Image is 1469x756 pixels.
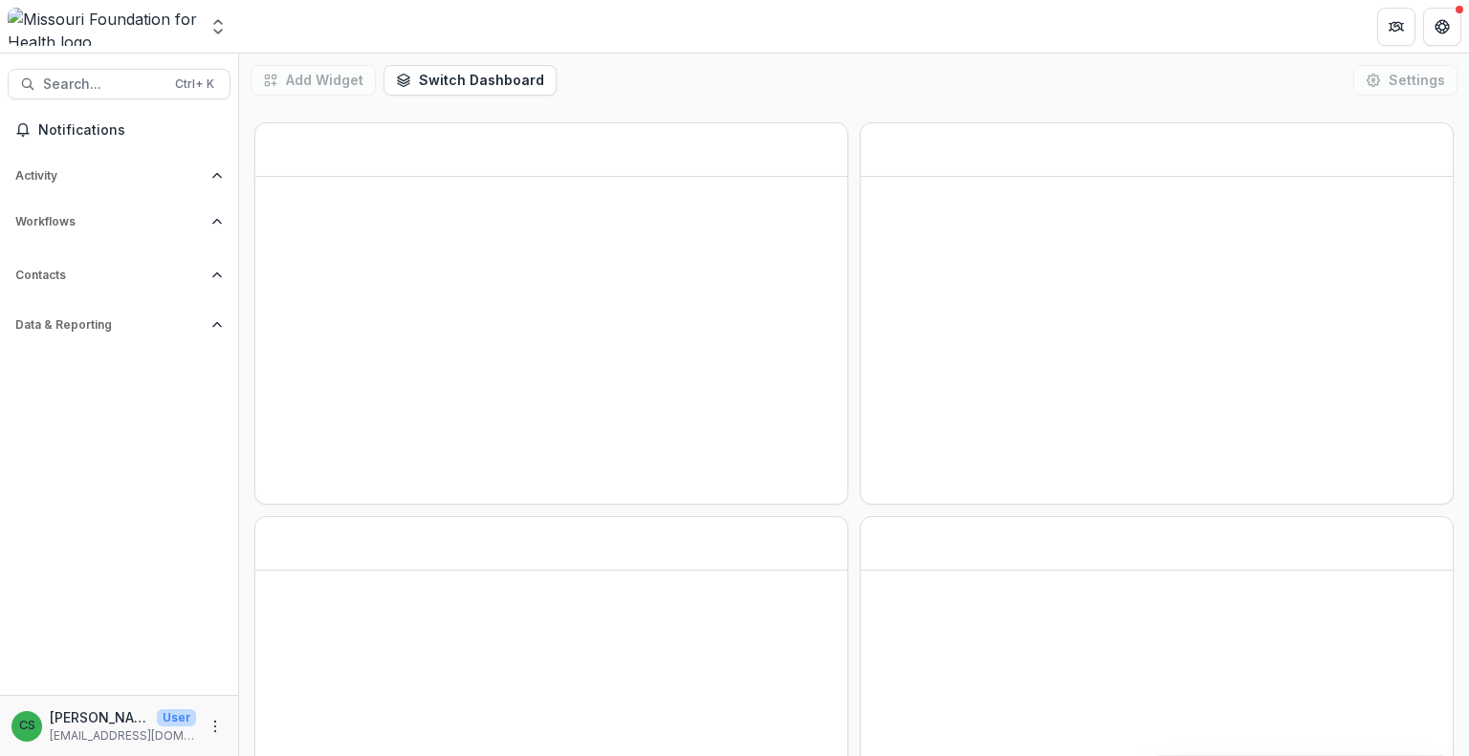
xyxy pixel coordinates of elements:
[1377,8,1415,46] button: Partners
[8,69,230,99] button: Search...
[171,74,218,95] div: Ctrl + K
[15,269,204,282] span: Contacts
[8,8,197,46] img: Missouri Foundation for Health logo
[205,8,231,46] button: Open entity switcher
[38,122,223,139] span: Notifications
[157,709,196,726] p: User
[384,65,557,96] button: Switch Dashboard
[251,65,376,96] button: Add Widget
[15,215,204,228] span: Workflows
[8,310,230,340] button: Open Data & Reporting
[8,161,230,191] button: Open Activity
[247,12,328,40] nav: breadcrumb
[204,715,227,738] button: More
[1353,65,1458,96] button: Settings
[43,76,164,93] span: Search...
[8,115,230,145] button: Notifications
[1423,8,1461,46] button: Get Help
[19,720,35,732] div: Chase Shiflet
[8,260,230,291] button: Open Contacts
[50,707,149,727] p: [PERSON_NAME]
[15,169,204,183] span: Activity
[50,727,196,745] p: [EMAIL_ADDRESS][DOMAIN_NAME]
[15,318,204,332] span: Data & Reporting
[8,206,230,237] button: Open Workflows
